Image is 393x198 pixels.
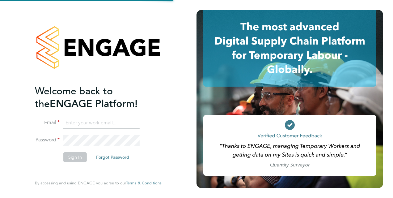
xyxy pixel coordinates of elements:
[35,85,113,110] span: Welcome back to the
[35,137,60,143] label: Password
[63,152,87,162] button: Sign In
[35,119,60,126] label: Email
[91,152,134,162] button: Forgot Password
[35,85,155,110] h2: ENGAGE Platform!
[35,180,162,186] span: By accessing and using ENGAGE you agree to our
[126,181,162,186] a: Terms & Conditions
[63,118,140,129] input: Enter your work email...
